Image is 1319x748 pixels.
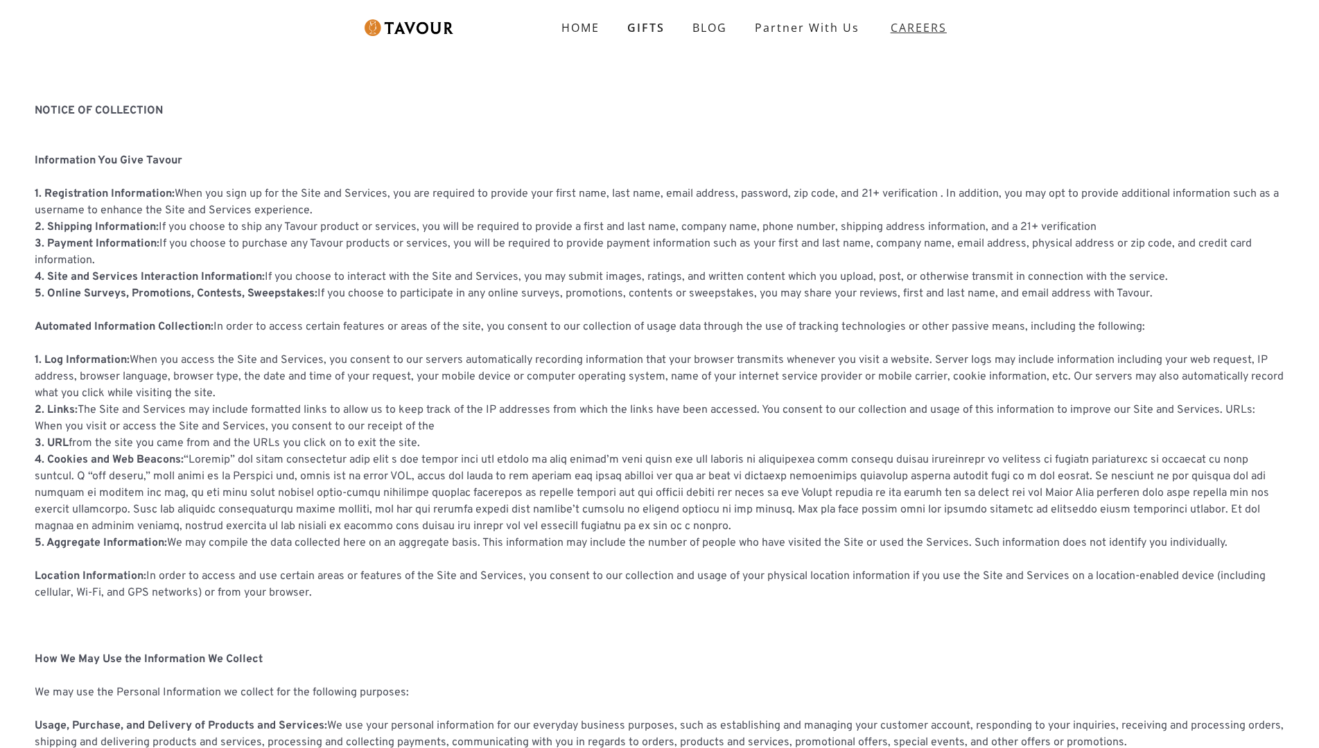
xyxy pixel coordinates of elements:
strong: 3. URL [35,436,69,450]
strong: 5. Online Surveys, Promotions, Contests, Sweepstakes: [35,287,317,301]
a: BLOG [679,14,741,42]
strong: HOME [561,20,600,35]
a: HOME [548,14,613,42]
strong: How We May Use the Information We Collect [35,652,263,666]
strong: 3. Payment Information: [35,237,159,251]
strong: CAREERS [891,14,947,42]
strong: 1. Log Information: [35,353,130,367]
strong: 2. Shipping Information: [35,220,159,234]
strong: 4. Site and Services Interaction Information: [35,270,265,284]
a: GIFTS [613,14,679,42]
strong: Usage, Purchase, and Delivery of Products and Services: [35,719,327,733]
strong: Automated Information Collection: [35,320,213,334]
strong: Location Information: [35,569,146,583]
strong: 1. Registration Information: [35,187,175,201]
strong: Information You Give Tavour ‍ [35,154,182,168]
strong: 2. Links: [35,403,78,417]
strong: 5. Aggregate Information: [35,536,167,550]
strong: NOTICE OF COLLECTION ‍ [35,104,163,118]
strong: 4. Cookies and Web Beacons: [35,453,184,467]
a: CAREERS [873,8,957,47]
a: partner with us [741,14,873,42]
